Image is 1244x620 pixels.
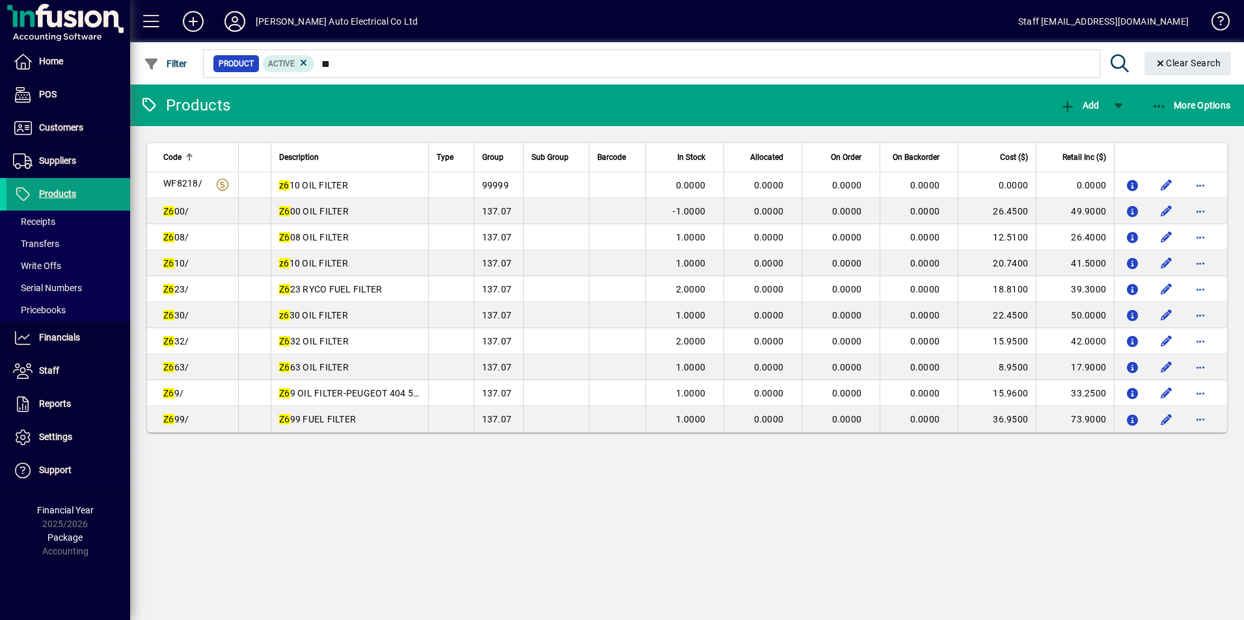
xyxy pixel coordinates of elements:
div: [PERSON_NAME] Auto Electrical Co Ltd [256,11,418,32]
button: Edit [1156,383,1177,404]
span: 30 OIL FILTER [279,310,348,320]
em: Z6 [279,206,290,216]
button: Add [1057,94,1102,117]
button: More options [1190,331,1211,352]
span: 137.07 [482,232,512,242]
span: Customers [39,122,83,133]
span: 0.0000 [832,388,862,398]
span: 137.07 [482,310,512,320]
span: Serial Numbers [13,283,82,293]
span: 0.0000 [832,414,862,424]
span: Cost ($) [1000,150,1028,164]
span: 32/ [163,336,189,346]
span: 137.07 [482,388,512,398]
span: 0.0000 [754,336,784,346]
a: Pricebooks [7,299,130,321]
button: Edit [1156,357,1177,378]
em: Z6 [279,284,290,294]
span: 1.0000 [676,362,706,372]
button: Edit [1156,409,1177,430]
span: More Options [1152,100,1231,110]
td: 0.0000 [958,172,1036,198]
div: Group [482,150,516,164]
span: 63 OIL FILTER [279,362,349,372]
em: Z6 [163,362,174,372]
a: Support [7,454,130,487]
span: 10/ [163,258,189,268]
em: Z6 [279,232,290,242]
td: 36.9500 [958,406,1036,432]
span: 0.0000 [754,414,784,424]
a: Serial Numbers [7,277,130,299]
span: 00/ [163,206,189,216]
em: Z6 [163,414,174,424]
td: 73.9000 [1036,406,1114,432]
span: 137.07 [482,258,512,268]
div: Type [437,150,466,164]
span: Package [47,532,83,543]
span: Filter [144,58,187,69]
span: 1.0000 [676,258,706,268]
span: WF8218/ [163,178,202,188]
span: 99/ [163,414,189,424]
a: Staff [7,355,130,387]
span: On Backorder [893,150,940,164]
td: 42.0000 [1036,328,1114,354]
button: Edit [1156,201,1177,222]
button: More options [1190,279,1211,300]
span: Financials [39,332,80,342]
span: 0.0000 [910,310,940,320]
a: Customers [7,112,130,144]
span: Home [39,56,63,66]
span: In Stock [677,150,705,164]
span: 9 OIL FILTER-PEUGEOT 404 504 [279,388,424,398]
span: 0.0000 [910,362,940,372]
span: 0.0000 [832,362,862,372]
td: 12.5100 [958,224,1036,250]
div: On Backorder [888,150,951,164]
span: 0.0000 [832,258,862,268]
td: 15.9600 [958,380,1036,406]
span: 137.07 [482,414,512,424]
span: 0.0000 [754,310,784,320]
span: Description [279,150,319,164]
span: 99 FUEL FILTER [279,414,356,424]
div: Barcode [597,150,638,164]
span: On Order [831,150,861,164]
span: 08/ [163,232,189,242]
td: 49.9000 [1036,198,1114,224]
span: 9/ [163,388,183,398]
a: Financials [7,322,130,354]
a: Knowledge Base [1202,3,1228,45]
span: Write Offs [13,261,61,271]
span: Pricebooks [13,305,66,315]
span: -1.0000 [673,206,705,216]
em: Z6 [163,232,174,242]
td: 17.9000 [1036,354,1114,380]
span: Receipts [13,216,55,227]
span: 0.0000 [910,206,940,216]
em: Z6 [163,258,174,268]
span: 1.0000 [676,414,706,424]
span: Retail Inc ($) [1062,150,1106,164]
button: Edit [1156,331,1177,352]
span: 1.0000 [676,388,706,398]
span: Add [1060,100,1099,110]
span: 30/ [163,310,189,320]
span: Barcode [597,150,626,164]
button: Edit [1156,279,1177,300]
button: Add [172,10,214,33]
span: 1.0000 [676,232,706,242]
td: 18.8100 [958,276,1036,302]
td: 22.4500 [958,302,1036,328]
a: Transfers [7,233,130,255]
button: Edit [1156,305,1177,326]
a: Reports [7,388,130,420]
span: 0.0000 [754,258,784,268]
button: More options [1190,409,1211,430]
td: 8.9500 [958,354,1036,380]
span: Transfers [13,239,59,249]
td: 39.3000 [1036,276,1114,302]
span: 0.0000 [910,180,940,190]
span: 0.0000 [910,258,940,268]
